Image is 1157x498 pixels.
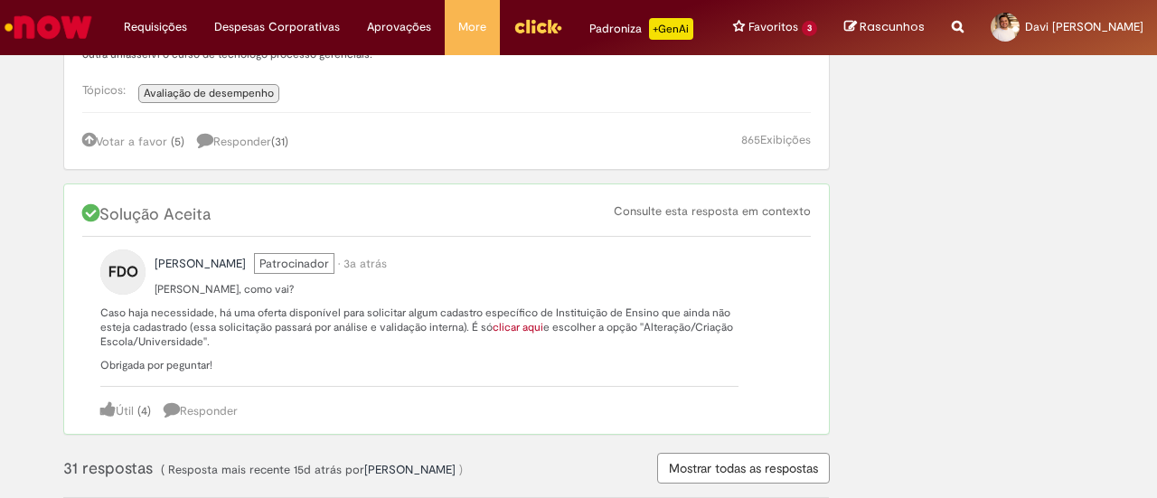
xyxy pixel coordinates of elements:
[802,21,817,36] span: 3
[214,18,340,36] span: Despesas Corporativas
[760,132,811,147] span: Exibições
[174,134,181,149] span: 5
[254,253,334,274] span: Patrocinador
[138,84,279,103] a: Avaliação de desempenho
[275,134,285,149] span: 31
[459,462,463,477] span: )
[343,256,387,271] span: 3a atrás
[2,9,95,45] img: ServiceNow
[1025,19,1143,34] span: Davi [PERSON_NAME]
[82,202,811,237] div: Solução Aceita
[63,458,157,479] span: 31 respostas
[141,403,147,418] span: 4
[741,132,760,147] span: 865
[860,18,925,35] span: Rascunhos
[364,462,456,477] span: Michel Alves Bezerra perfil
[271,134,288,149] span: ( )
[513,13,562,40] img: click_logo_yellow_360x200.png
[844,19,925,36] a: Rascunhos
[155,255,246,273] a: Fabiana de Oliveira Santos perfil
[100,305,738,349] p: Caso haja necessidade, há uma oferta disponível para solicitar algum cadastro específico de Insti...
[458,18,486,36] span: More
[197,134,288,149] span: Responder
[124,18,187,36] span: Requisições
[589,18,693,40] div: Padroniza
[161,462,463,477] span: ( Resposta mais recente por
[164,403,238,418] a: Responder
[100,263,146,278] a: FDO
[100,403,134,418] a: Útil
[171,134,184,149] a: (5)
[364,461,456,479] a: Michel Alves Bezerra perfil
[649,18,693,40] p: +GenAi
[197,131,297,151] a: 31 respostas, clique para responder
[657,453,830,484] button: Mostrar todas as respostas
[108,258,138,287] span: FDO
[82,204,215,225] span: Solução Aceita
[100,358,738,372] p: Obrigada por peguntar!
[82,134,167,149] a: Votar a favor
[338,256,340,271] span: •
[343,256,387,271] time: 15/06/2022 11:13:09
[294,462,342,477] time: 14/08/2025 10:52:53
[144,86,274,100] span: Avaliação de desempenho
[155,256,246,271] span: Fabiana de Oliveira Santos perfil
[367,18,431,36] span: Aprovações
[100,282,738,296] p: [PERSON_NAME], como vai?
[614,203,811,219] a: Consulte esta resposta em contexto
[294,462,342,477] span: 15d atrás
[493,320,543,334] a: clicar aqui
[669,460,818,476] span: Mostrar todas as respostas
[82,82,135,98] span: Tópicos:
[748,18,798,36] span: Favoritos
[137,403,151,418] a: (4)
